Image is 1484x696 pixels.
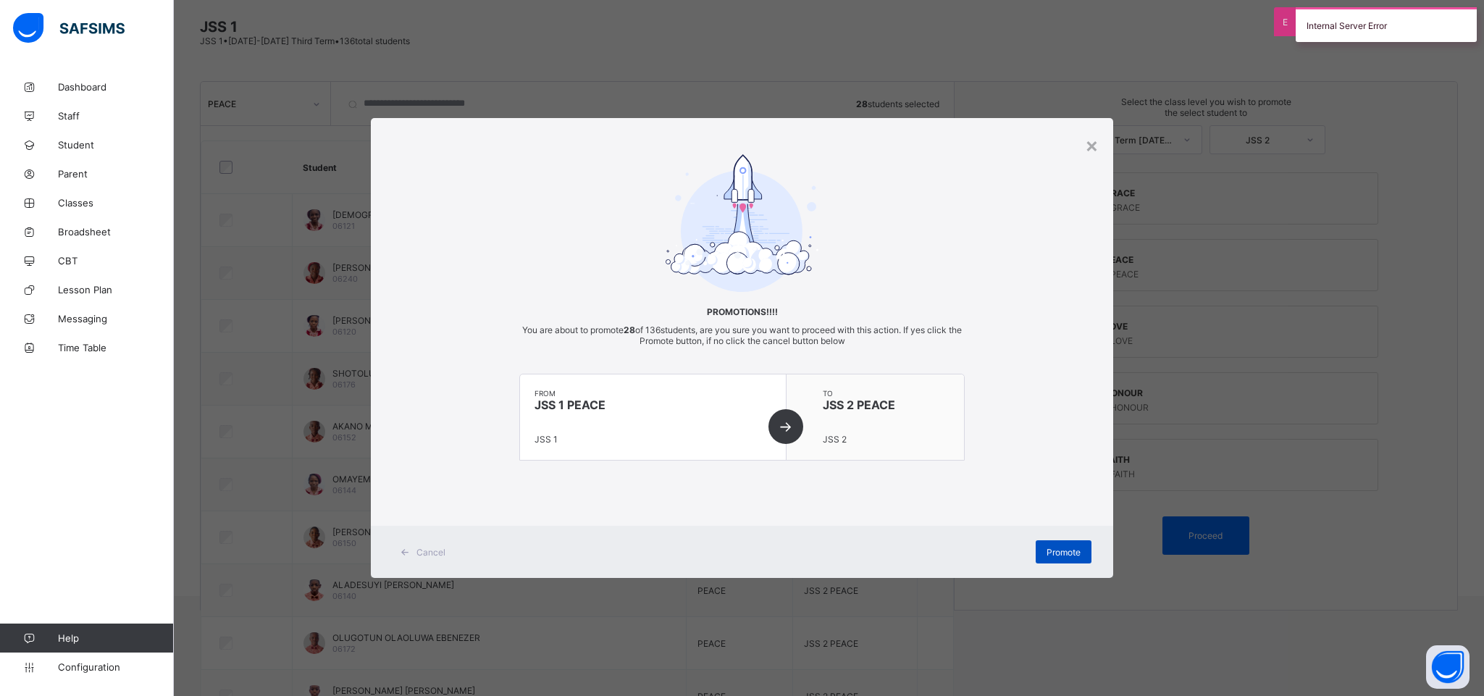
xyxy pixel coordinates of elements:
[823,398,949,412] span: JSS 2 PEACE
[58,110,174,122] span: Staff
[58,661,173,673] span: Configuration
[58,81,174,93] span: Dashboard
[58,284,174,295] span: Lesson Plan
[823,434,847,445] span: JSS 2
[823,389,949,398] span: to
[58,139,174,151] span: Student
[13,13,125,43] img: safsims
[58,226,174,238] span: Broadsheet
[522,324,962,346] span: You are about to promote of 136 students, are you sure you want to proceed with this action. If y...
[58,197,174,209] span: Classes
[535,398,771,412] span: JSS 1 PEACE
[58,313,174,324] span: Messaging
[1085,133,1099,157] div: ×
[58,342,174,353] span: Time Table
[624,324,635,335] b: 28
[535,434,558,445] span: JSS 1
[535,389,771,398] span: from
[519,306,965,317] span: Promotions!!!!
[58,255,174,267] span: CBT
[416,547,445,558] span: Cancel
[1296,7,1477,42] div: Internal Server Error
[1426,645,1470,689] button: Open asap
[1047,547,1081,558] span: Promote
[666,154,819,293] img: take-off-ready.7d5f222c871c783a555a8f88bc8e2a46.svg
[58,632,173,644] span: Help
[58,168,174,180] span: Parent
